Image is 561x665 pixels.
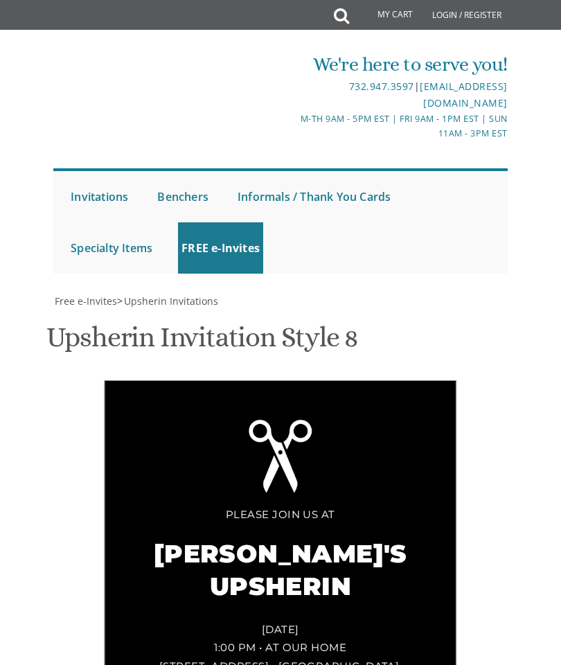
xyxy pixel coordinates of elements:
[55,294,117,308] span: Free e-Invites
[53,294,117,308] a: Free e-Invites
[234,171,394,222] a: Informals / Thank You Cards
[281,78,507,112] div: |
[420,80,508,109] a: [EMAIL_ADDRESS][DOMAIN_NAME]
[133,524,428,619] div: [PERSON_NAME]'s Upsherin
[133,505,428,524] div: Please join us at
[117,294,218,308] span: >
[281,51,507,78] div: We're here to serve you!
[46,322,359,363] h1: Upsherin Invitation Style 8
[67,171,132,222] a: Invitations
[67,222,156,274] a: Specialty Items
[124,294,218,308] span: Upsherin Invitations
[178,222,263,274] a: FREE e-Invites
[154,171,212,222] a: Benchers
[348,1,422,29] a: My Cart
[123,294,218,308] a: Upsherin Invitations
[281,112,507,141] div: M-Th 9am - 5pm EST | Fri 9am - 1pm EST | Sun 11am - 3pm EST
[349,80,414,93] a: 732.947.3597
